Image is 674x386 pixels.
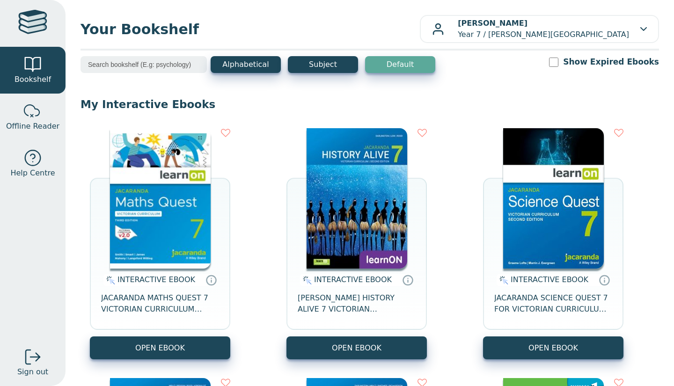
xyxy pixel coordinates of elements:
[17,366,48,378] span: Sign out
[103,275,115,286] img: interactive.svg
[503,128,604,269] img: 329c5ec2-5188-ea11-a992-0272d098c78b.jpg
[211,56,281,73] button: Alphabetical
[307,128,407,269] img: d4781fba-7f91-e911-a97e-0272d098c78b.jpg
[286,336,427,359] button: OPEN EBOOK
[458,18,629,40] p: Year 7 / [PERSON_NAME][GEOGRAPHIC_DATA]
[205,274,217,285] a: Interactive eBooks are accessed online via the publisher’s portal. They contain interactive resou...
[494,292,612,315] span: JACARANDA SCIENCE QUEST 7 FOR VICTORIAN CURRICULUM LEARNON 2E EBOOK
[420,15,659,43] button: [PERSON_NAME]Year 7 / [PERSON_NAME][GEOGRAPHIC_DATA]
[81,19,420,40] span: Your Bookshelf
[458,19,527,28] b: [PERSON_NAME]
[563,56,659,68] label: Show Expired Ebooks
[110,128,211,269] img: b87b3e28-4171-4aeb-a345-7fa4fe4e6e25.jpg
[15,74,51,85] span: Bookshelf
[6,121,59,132] span: Offline Reader
[497,275,508,286] img: interactive.svg
[511,275,588,284] span: INTERACTIVE EBOOK
[300,275,312,286] img: interactive.svg
[10,168,55,179] span: Help Centre
[90,336,230,359] button: OPEN EBOOK
[483,336,623,359] button: OPEN EBOOK
[101,292,219,315] span: JACARANDA MATHS QUEST 7 VICTORIAN CURRICULUM LEARNON EBOOK 3E
[314,275,392,284] span: INTERACTIVE EBOOK
[117,275,195,284] span: INTERACTIVE EBOOK
[402,274,413,285] a: Interactive eBooks are accessed online via the publisher’s portal. They contain interactive resou...
[288,56,358,73] button: Subject
[599,274,610,285] a: Interactive eBooks are accessed online via the publisher’s portal. They contain interactive resou...
[298,292,416,315] span: [PERSON_NAME] HISTORY ALIVE 7 VICTORIAN CURRICULUM LEARNON EBOOK 2E
[81,97,659,111] p: My Interactive Ebooks
[365,56,435,73] button: Default
[81,56,207,73] input: Search bookshelf (E.g: psychology)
